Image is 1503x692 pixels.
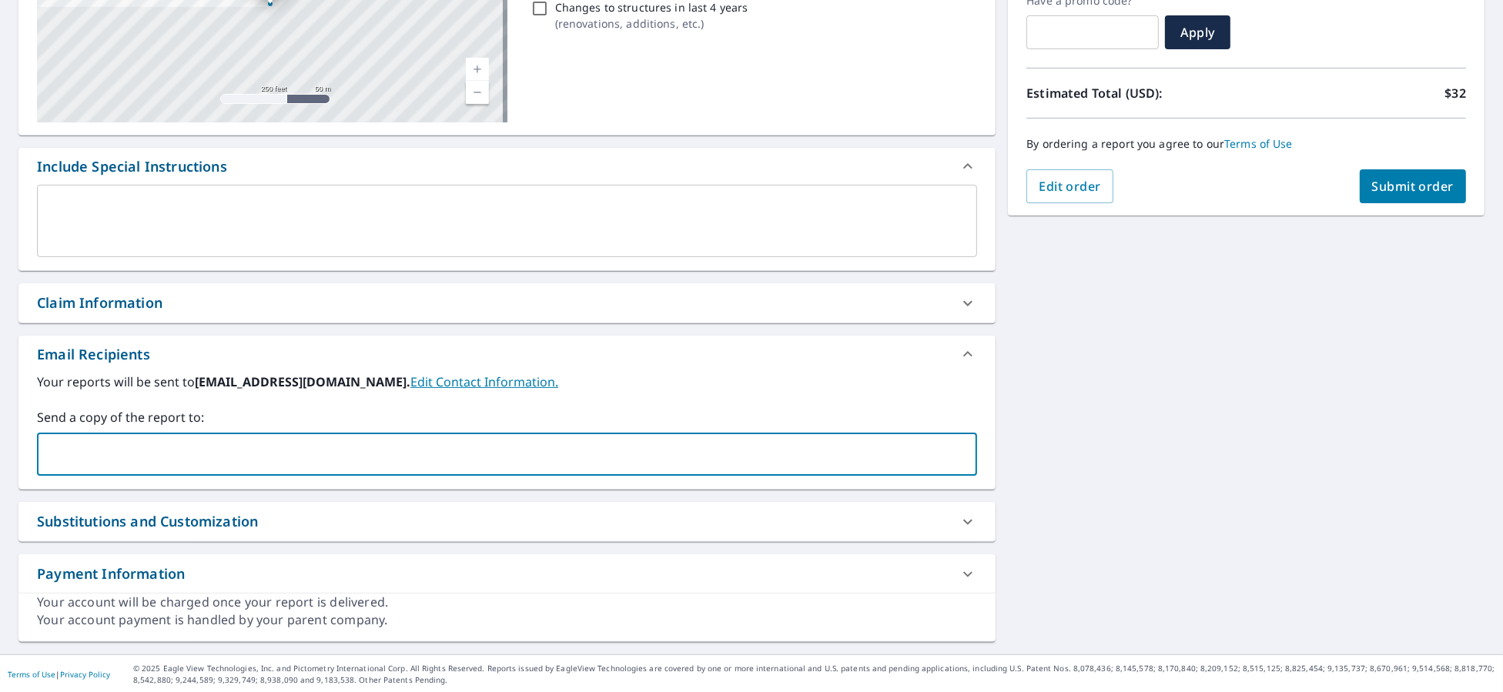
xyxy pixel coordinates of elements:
[18,554,996,593] div: Payment Information
[1026,84,1246,102] p: Estimated Total (USD):
[410,373,558,390] a: EditContactInfo
[466,81,489,104] a: Current Level 17, Zoom Out
[1224,136,1293,151] a: Terms of Use
[8,670,110,679] p: |
[1165,15,1230,49] button: Apply
[1445,84,1466,102] p: $32
[37,611,977,629] div: Your account payment is handled by your parent company.
[18,283,996,323] div: Claim Information
[37,293,162,313] div: Claim Information
[60,669,110,680] a: Privacy Policy
[466,58,489,81] a: Current Level 17, Zoom In
[1039,178,1101,195] span: Edit order
[1026,169,1113,203] button: Edit order
[37,408,977,426] label: Send a copy of the report to:
[1026,137,1466,151] p: By ordering a report you agree to our
[37,593,977,611] div: Your account will be charged once your report is delivered.
[37,344,150,365] div: Email Recipients
[1177,24,1218,41] span: Apply
[1372,178,1454,195] span: Submit order
[18,336,996,373] div: Email Recipients
[133,663,1495,686] p: © 2025 Eagle View Technologies, Inc. and Pictometry International Corp. All Rights Reserved. Repo...
[555,15,748,32] p: ( renovations, additions, etc. )
[18,502,996,541] div: Substitutions and Customization
[37,373,977,391] label: Your reports will be sent to
[195,373,410,390] b: [EMAIL_ADDRESS][DOMAIN_NAME].
[18,148,996,185] div: Include Special Instructions
[37,156,227,177] div: Include Special Instructions
[8,669,55,680] a: Terms of Use
[37,563,185,584] div: Payment Information
[1360,169,1467,203] button: Submit order
[37,511,258,532] div: Substitutions and Customization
